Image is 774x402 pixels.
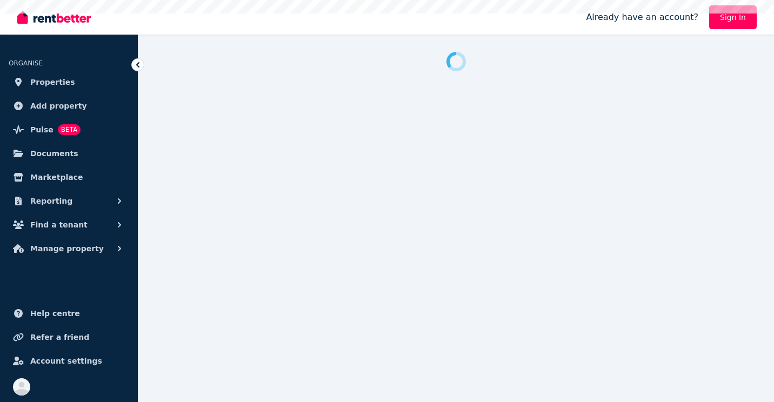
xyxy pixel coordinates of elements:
a: Documents [9,143,129,164]
span: Help centre [30,307,80,320]
span: BETA [58,124,81,135]
a: Properties [9,71,129,93]
a: Account settings [9,350,129,372]
span: Pulse [30,123,54,136]
a: Sign In [709,5,757,29]
span: Reporting [30,195,72,207]
span: Manage property [30,242,104,255]
a: PulseBETA [9,119,129,140]
span: Find a tenant [30,218,88,231]
span: Add property [30,99,87,112]
a: Refer a friend [9,326,129,348]
span: Account settings [30,354,102,367]
button: Manage property [9,238,129,259]
button: Find a tenant [9,214,129,236]
a: Marketplace [9,166,129,188]
span: Already have an account? [586,11,698,24]
span: Properties [30,76,75,89]
span: ORGANISE [9,59,43,67]
span: Documents [30,147,78,160]
button: Reporting [9,190,129,212]
a: Help centre [9,303,129,324]
a: Add property [9,95,129,117]
img: RentBetter [17,9,91,25]
span: Refer a friend [30,331,89,344]
span: Marketplace [30,171,83,184]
